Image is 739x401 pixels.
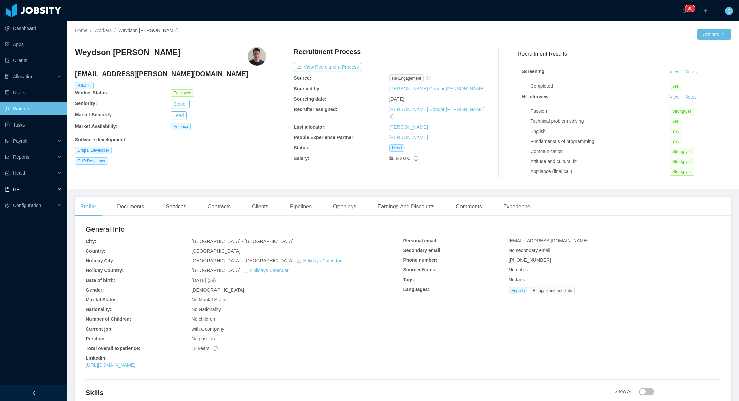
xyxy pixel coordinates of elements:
[75,90,108,95] b: Worker Status:
[86,355,107,361] b: Linkedin:
[171,123,191,130] span: America
[389,74,424,82] span: re engagement
[118,28,178,33] span: Weydson [PERSON_NAME]
[86,224,403,235] h2: General Info
[5,54,62,67] a: icon: auditClients
[171,111,186,119] button: Lead
[5,155,10,159] i: icon: line-chart
[191,346,218,351] span: 13 years
[389,135,428,140] a: [PERSON_NAME]
[530,83,670,90] div: Completed
[297,258,301,263] i: icon: calendar
[294,63,361,71] button: icon: exportView Recruitment Process
[86,258,115,263] b: Holiday City:
[670,158,694,165] span: Strong-yes
[294,156,309,161] b: Salary:
[522,69,545,74] strong: Screening
[414,156,418,161] span: info-circle
[191,326,224,332] span: with a company
[688,5,690,12] p: 8
[703,8,708,13] i: icon: plus
[294,75,311,81] b: Source:
[685,5,695,12] sup: 80
[522,94,549,99] strong: Hr interview
[5,102,62,115] a: icon: userWorkers
[86,297,118,302] b: Marital Status:
[509,267,528,272] span: No notes
[614,389,654,394] span: Show All
[86,336,106,341] b: Position:
[294,96,326,102] b: Sourcing date:
[86,248,105,254] b: Country:
[389,86,485,91] a: [PERSON_NAME] Cóndor [PERSON_NAME]
[86,278,115,283] b: Date of birth:
[530,148,670,155] div: Communication
[682,93,699,101] button: Notes
[697,29,731,40] button: Optionsicon: down
[670,118,682,125] span: Yes
[75,197,101,216] div: Profile
[247,197,274,216] div: Clients
[13,187,20,192] span: HR
[86,239,96,244] b: City:
[403,287,430,292] b: Languages:
[75,157,108,165] span: PHP Developer
[328,197,362,216] div: Openings
[670,108,694,115] span: Strong-yes
[403,238,438,243] b: Personal email:
[403,267,437,272] b: Sourcer Notes:
[690,5,692,12] p: 0
[112,197,149,216] div: Documents
[509,248,550,253] span: No secondary email
[530,108,670,115] div: Passion
[389,107,485,112] a: [PERSON_NAME] Cóndor [PERSON_NAME]
[75,147,112,154] span: Drupal Developer
[13,170,26,176] span: Health
[191,307,221,312] span: No Nationality
[75,82,94,89] span: Billable
[389,144,405,152] span: Hired
[509,238,588,243] span: [EMAIL_ADDRESS][DOMAIN_NAME]
[75,101,97,106] b: Seniority:
[294,107,337,112] b: Recruiter assigned:
[191,336,215,341] span: No position
[75,123,118,129] b: Market Availability:
[90,28,91,33] span: /
[727,7,731,15] span: C
[297,258,341,263] a: icon: calendarHolidays Calendar
[670,138,682,145] span: Yes
[5,74,10,79] i: icon: solution
[5,38,62,51] a: icon: appstoreApps
[244,268,248,273] i: icon: calendar
[86,362,135,368] a: [URL][DOMAIN_NAME]
[294,86,321,91] b: Sourced by:
[5,187,10,192] i: icon: book
[530,168,670,175] div: Appliance (final call)
[403,277,415,282] b: Tags:
[518,50,731,58] h3: Recruitment Results
[191,239,293,244] span: [GEOGRAPHIC_DATA] - [GEOGRAPHIC_DATA]
[75,69,266,79] h4: [EMAIL_ADDRESS][PERSON_NAME][DOMAIN_NAME]
[498,197,536,216] div: Experience
[75,112,113,117] b: Market Seniority:
[682,68,699,76] button: Notes
[5,86,62,99] a: icon: robotUsers
[285,197,317,216] div: Pipelines
[530,118,670,125] div: Technical problem solving
[294,145,309,150] b: Status:
[5,203,10,208] i: icon: setting
[670,148,694,155] span: Strong-yes
[75,137,127,142] b: Software development :
[670,168,694,176] span: Strong-yes
[509,287,527,294] span: English
[450,197,487,216] div: Comments
[191,258,341,263] span: [GEOGRAPHIC_DATA] - [GEOGRAPHIC_DATA]
[294,64,361,70] a: icon: exportView Recruitment Process
[94,28,112,33] a: Workers
[75,47,180,58] h3: Weydson [PERSON_NAME]
[202,197,236,216] div: Contracts
[389,96,404,102] span: [DATE]
[248,47,266,66] img: a1be4860-d92f-11ea-863f-755694f1b6eb_66563d9fdd24b-400w.png
[682,8,687,13] i: icon: bell
[75,28,87,33] a: Home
